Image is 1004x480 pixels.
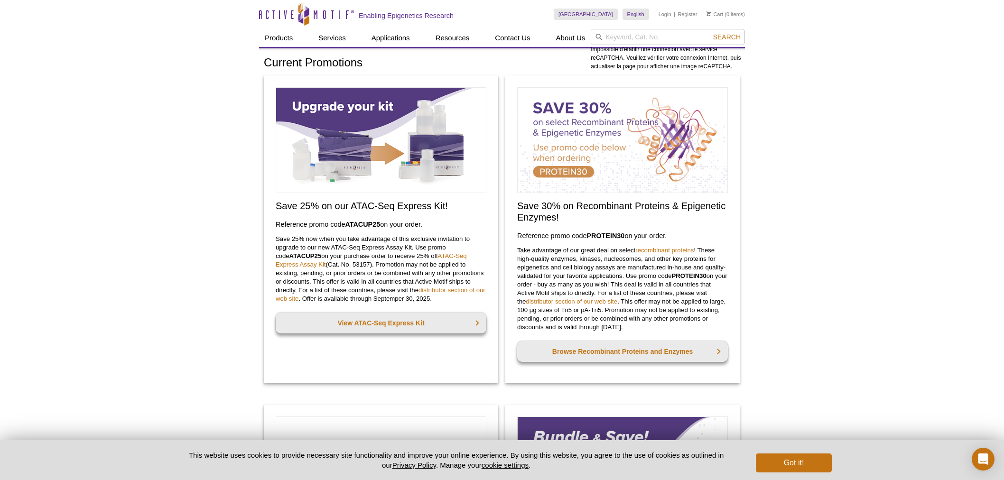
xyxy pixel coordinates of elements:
[591,29,745,71] div: Impossible d'établir une connexion avec le service reCAPTCHA. Veuillez vérifier votre connexion I...
[517,246,728,332] p: Take advantage of our great deal on select ! These high-quality enzymes, kinases, nucleosomes, an...
[623,9,649,20] a: English
[259,29,298,47] a: Products
[591,29,745,45] input: Keyword, Cat. No.
[678,11,697,18] a: Register
[554,9,618,20] a: [GEOGRAPHIC_DATA]
[707,9,745,20] li: (0 items)
[586,232,624,240] strong: PROTEIN30
[489,29,536,47] a: Contact Us
[276,87,486,193] img: Save on ATAC-Seq Express Assay Kit
[671,272,706,279] strong: PROTEIN30
[172,450,740,470] p: This website uses cookies to provide necessary site functionality and improve your online experie...
[972,448,995,471] div: Open Intercom Messenger
[430,29,475,47] a: Resources
[659,11,671,18] a: Login
[635,247,694,254] a: recombinant proteins
[289,252,322,259] strong: ATACUP25
[482,461,529,469] button: cookie settings
[276,313,486,333] a: View ATAC-Seq Express Kit
[517,341,728,362] a: Browse Recombinant Proteins and Enzymes
[264,56,740,70] h1: Current Promotions
[517,230,728,241] h3: Reference promo code on your order.
[517,87,728,193] img: Save on Recombinant Proteins and Enzymes
[674,9,675,20] li: |
[276,286,485,302] a: distributor section of our web site
[713,33,741,41] span: Search
[313,29,352,47] a: Services
[756,453,832,472] button: Got it!
[359,11,454,20] h2: Enabling Epigenetics Research
[276,235,486,303] p: Save 25% now when you take advantage of this exclusive invitation to upgrade to our new ATAC-Seq ...
[345,221,380,228] strong: ATACUP25
[707,11,711,16] img: Your Cart
[707,11,723,18] a: Cart
[392,461,436,469] a: Privacy Policy
[550,29,591,47] a: About Us
[276,219,486,230] h3: Reference promo code on your order.
[276,200,486,212] h2: Save 25% on our ATAC-Seq Express Kit!
[710,33,744,41] button: Search
[366,29,416,47] a: Applications
[517,200,728,223] h2: Save 30% on Recombinant Proteins & Epigenetic Enzymes!
[526,298,617,305] a: distributor section of our web site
